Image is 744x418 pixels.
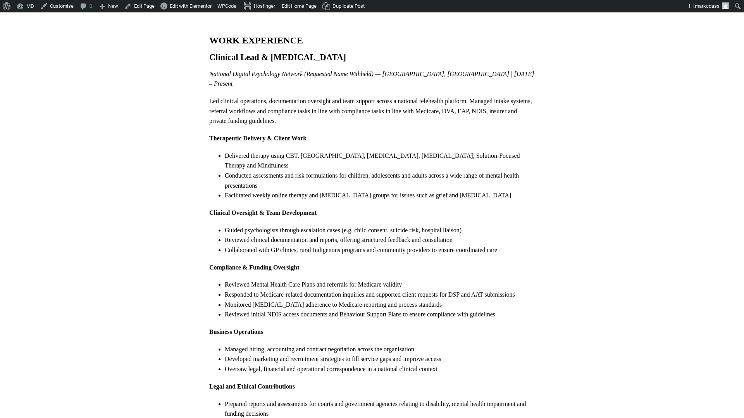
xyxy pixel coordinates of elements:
li: Reviewed clinical documentation and reports, offering structured feedback and consultation [225,235,535,245]
li: Collaborated with GP clinics, rural Indigenous programs and community providers to ensure coordin... [225,245,535,255]
li: Oversaw legal, financial and operational correspondence in a national clinical context [225,364,535,374]
li: Delivered therapy using CBT, [GEOGRAPHIC_DATA], [MEDICAL_DATA], [MEDICAL_DATA], Solution-Focused ... [225,151,535,171]
strong: Therapeutic Delivery & Client Work [209,135,307,142]
h1: WORK EXPERIENCE [209,35,535,46]
strong: Business Operations [209,328,263,335]
li: Guided psychologists through escalation cases (e.g. child consent, suicide risk, hospital liaison) [225,225,535,235]
h2: Clinical Lead & [MEDICAL_DATA] [209,52,535,63]
li: Managed hiring, accounting and contract negotiation across the organisation [225,344,535,354]
strong: Legal and Ethical Contributions [209,383,295,390]
strong: Compliance & Funding Oversight [209,264,299,271]
li: Facilitated weekly online therapy and [MEDICAL_DATA] groups for issues such as grief and [MEDICAL... [225,190,535,200]
span: Edit with Elementor [170,3,212,9]
li: Developed marketing and recruitment strategies to fill service gaps and improve access [225,354,535,364]
strong: Clinical Oversight & Team Development [209,209,317,216]
i: National Digital Psychology Network (Requested Name Withheld) — [GEOGRAPHIC_DATA], [GEOGRAPHIC_DA... [209,71,534,87]
span: markcdass [695,3,720,9]
li: Monitored [MEDICAL_DATA] adherence to Medicare reporting and process standards [225,300,535,310]
li: Conducted assessments and risk formulations for children, adolescents and adults across a wide ra... [225,171,535,190]
p: Led clinical operations, documentation oversight and team support across a national telehealth pl... [209,96,535,126]
li: Reviewed initial NDIS access documents and Behaviour Support Plans to ensure compliance with guid... [225,309,535,320]
li: Reviewed Mental Health Care Plans and referrals for Medicare validity [225,280,535,290]
li: Responded to Medicare-related documentation inquiries and supported client requests for DSP and A... [225,290,535,300]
